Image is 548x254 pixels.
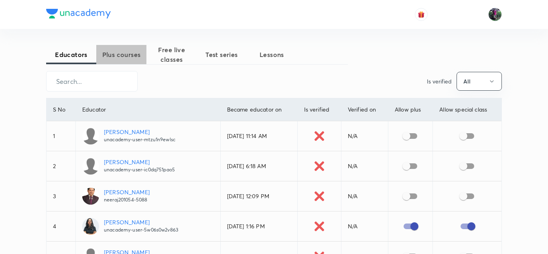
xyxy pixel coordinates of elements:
th: Is verified [297,98,341,121]
button: All [457,72,502,91]
td: 2 [47,151,75,181]
button: avatar [415,8,428,21]
span: Plus courses [96,50,146,59]
a: [PERSON_NAME]neeraj201054-5088 [82,188,214,205]
span: Lessons [247,50,297,59]
p: unacademy-user-mtzu1n9ewlsc [104,136,175,143]
th: S No [47,98,75,121]
input: Search... [47,71,137,91]
td: N/A [341,181,388,211]
p: unacademy-user-ic0dq751pao5 [104,166,175,173]
td: 3 [47,181,75,211]
td: N/A [341,211,388,242]
a: [PERSON_NAME]unacademy-user-5w06s0w2v863 [82,218,214,235]
img: Company Logo [46,9,111,18]
th: Became educator on [220,98,297,121]
p: neeraj201054-5088 [104,196,150,203]
span: Educators [46,50,96,59]
p: [PERSON_NAME] [104,128,175,136]
p: [PERSON_NAME] [104,218,178,226]
th: Verified on [341,98,388,121]
td: 1 [47,121,75,151]
img: avatar [418,11,425,18]
img: Ravishekhar Kumar [488,8,502,21]
span: Free live classes [146,45,197,64]
td: 4 [47,211,75,242]
p: [PERSON_NAME] [104,188,150,196]
td: [DATE] 1:16 PM [220,211,297,242]
th: Educator [75,98,220,121]
p: Is verified [427,77,452,85]
th: Allow special class [433,98,501,121]
a: [PERSON_NAME]unacademy-user-ic0dq751pao5 [82,158,214,175]
a: Company Logo [46,9,111,20]
span: Test series [197,50,247,59]
td: [DATE] 12:09 PM [220,181,297,211]
p: [PERSON_NAME] [104,158,175,166]
td: [DATE] 11:14 AM [220,121,297,151]
a: [PERSON_NAME]unacademy-user-mtzu1n9ewlsc [82,128,214,144]
p: unacademy-user-5w06s0w2v863 [104,226,178,234]
td: N/A [341,151,388,181]
td: N/A [341,121,388,151]
td: [DATE] 6:18 AM [220,151,297,181]
th: Allow plus [388,98,432,121]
